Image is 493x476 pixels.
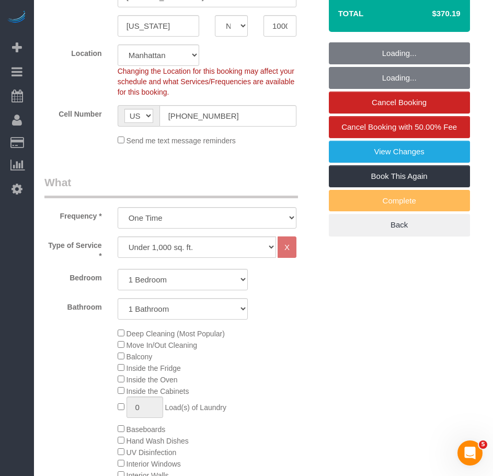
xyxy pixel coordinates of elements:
[127,341,197,349] span: Move In/Out Cleaning
[127,425,166,434] span: Baseboards
[329,92,470,114] a: Cancel Booking
[118,15,199,37] input: City
[37,298,110,312] label: Bathroom
[263,15,296,37] input: Zip Code
[127,437,189,445] span: Hand Wash Dishes
[118,67,295,96] span: Changing the Location for this booking may affect your schedule and what Services/Frequencies are...
[37,207,110,221] label: Frequency *
[127,448,177,457] span: UV Disinfection
[329,165,470,187] a: Book This Again
[37,105,110,119] label: Cell Number
[400,9,460,18] h4: $370.19
[127,137,236,145] span: Send me text message reminders
[127,330,225,338] span: Deep Cleaning (Most Popular)
[457,440,483,466] iframe: Intercom live chat
[329,214,470,236] a: Back
[329,116,470,138] a: Cancel Booking with 50.00% Fee
[329,141,470,163] a: View Changes
[165,403,226,412] span: Load(s) of Laundry
[37,236,110,261] label: Type of Service *
[127,460,181,468] span: Interior Windows
[127,387,189,395] span: Inside the Cabinets
[127,376,178,384] span: Inside the Oven
[6,10,27,25] img: Automaid Logo
[44,175,298,198] legend: What
[341,122,457,131] span: Cancel Booking with 50.00% Fee
[127,364,181,372] span: Inside the Fridge
[159,105,296,127] input: Cell Number
[479,440,487,449] span: 5
[338,9,364,18] strong: Total
[127,353,153,361] span: Balcony
[37,44,110,59] label: Location
[37,269,110,283] label: Bedroom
